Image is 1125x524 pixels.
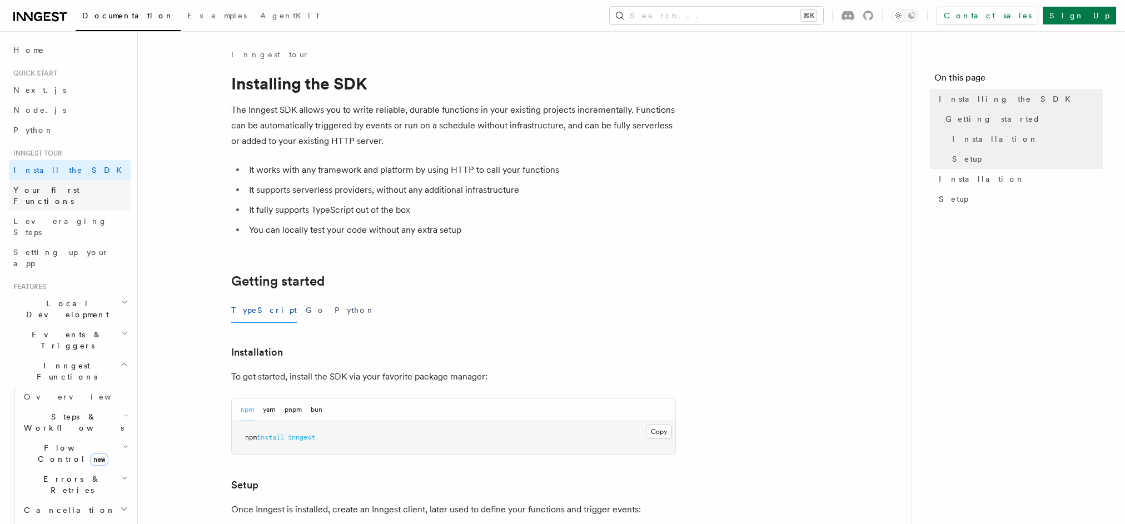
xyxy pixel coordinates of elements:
span: AgentKit [260,11,319,20]
span: Home [13,44,44,56]
p: Once Inngest is installed, create an Inngest client, later used to define your functions and trig... [231,502,676,517]
button: yarn [263,398,276,421]
span: Your first Functions [13,186,79,206]
a: Inngest tour [231,49,309,60]
button: Local Development [9,293,131,325]
a: Getting started [941,109,1103,129]
button: bun [311,398,322,421]
button: Cancellation [19,500,131,520]
button: npm [241,398,254,421]
span: Errors & Retries [19,473,121,496]
span: Setup [939,193,968,204]
a: Your first Functions [9,180,131,211]
span: Setting up your app [13,248,109,268]
li: It supports serverless providers, without any additional infrastructure [246,182,676,198]
a: AgentKit [253,3,326,30]
li: It fully supports TypeScript out of the box [246,202,676,218]
span: Quick start [9,69,57,78]
span: Installation [939,173,1025,184]
button: Go [306,298,326,323]
button: Events & Triggers [9,325,131,356]
span: Overview [24,392,138,401]
a: Setup [231,477,258,493]
span: Getting started [945,113,1041,124]
span: Inngest tour [9,149,62,158]
h1: Installing the SDK [231,73,676,93]
a: Installation [948,129,1103,149]
button: Search...⌘K [610,7,823,24]
span: Inngest Functions [9,360,120,382]
a: Installation [231,345,283,360]
button: pnpm [285,398,302,421]
span: new [90,453,108,466]
button: TypeScript [231,298,297,323]
span: Install the SDK [13,166,128,174]
button: Steps & Workflows [19,407,131,438]
span: Examples [187,11,247,20]
span: npm [245,433,257,441]
span: install [257,433,284,441]
button: Flow Controlnew [19,438,131,469]
a: Examples [181,3,253,30]
span: Setup [952,153,982,164]
a: Setting up your app [9,242,131,273]
a: Home [9,40,131,60]
span: Installation [952,133,1038,144]
a: Sign Up [1043,7,1116,24]
a: Installing the SDK [934,89,1103,109]
kbd: ⌘K [801,10,817,21]
button: Copy [646,425,672,439]
span: Installing the SDK [939,93,1077,104]
a: Installation [934,169,1103,189]
button: Inngest Functions [9,356,131,387]
span: Flow Control [19,442,122,465]
a: Leveraging Steps [9,211,131,242]
a: Python [9,120,131,140]
span: Python [13,126,54,134]
p: The Inngest SDK allows you to write reliable, durable functions in your existing projects increme... [231,102,676,149]
span: inngest [288,433,315,441]
span: Steps & Workflows [19,411,124,433]
li: It works with any framework and platform by using HTTP to call your functions [246,162,676,178]
h4: On this page [934,71,1103,89]
li: You can locally test your code without any extra setup [246,222,676,238]
a: Node.js [9,100,131,120]
span: Next.js [13,86,66,94]
span: Local Development [9,298,121,320]
a: Getting started [231,273,325,289]
a: Setup [948,149,1103,169]
a: Overview [19,387,131,407]
span: Node.js [13,106,66,114]
span: Cancellation [19,505,116,516]
button: Errors & Retries [19,469,131,500]
a: Install the SDK [9,160,131,180]
span: Events & Triggers [9,329,121,351]
span: Leveraging Steps [13,217,107,237]
button: Python [335,298,375,323]
a: Contact sales [937,7,1038,24]
a: Documentation [76,3,181,31]
a: Setup [934,189,1103,209]
span: Features [9,282,46,291]
p: To get started, install the SDK via your favorite package manager: [231,369,676,385]
button: Toggle dark mode [892,9,918,22]
span: Documentation [82,11,174,20]
a: Next.js [9,80,131,100]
